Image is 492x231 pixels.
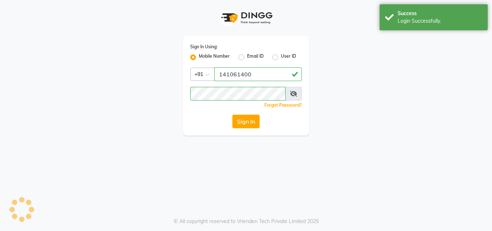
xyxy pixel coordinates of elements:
button: Sign In [232,115,260,128]
label: Email ID [247,53,264,62]
div: Login Successfully. [398,17,482,25]
label: Sign In Using: [190,44,218,50]
input: Username [190,87,286,101]
img: logo1.svg [217,7,275,28]
label: Mobile Number [199,53,230,62]
a: Forgot Password? [264,102,302,108]
input: Username [214,67,302,81]
div: Success [398,10,482,17]
label: User ID [281,53,296,62]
